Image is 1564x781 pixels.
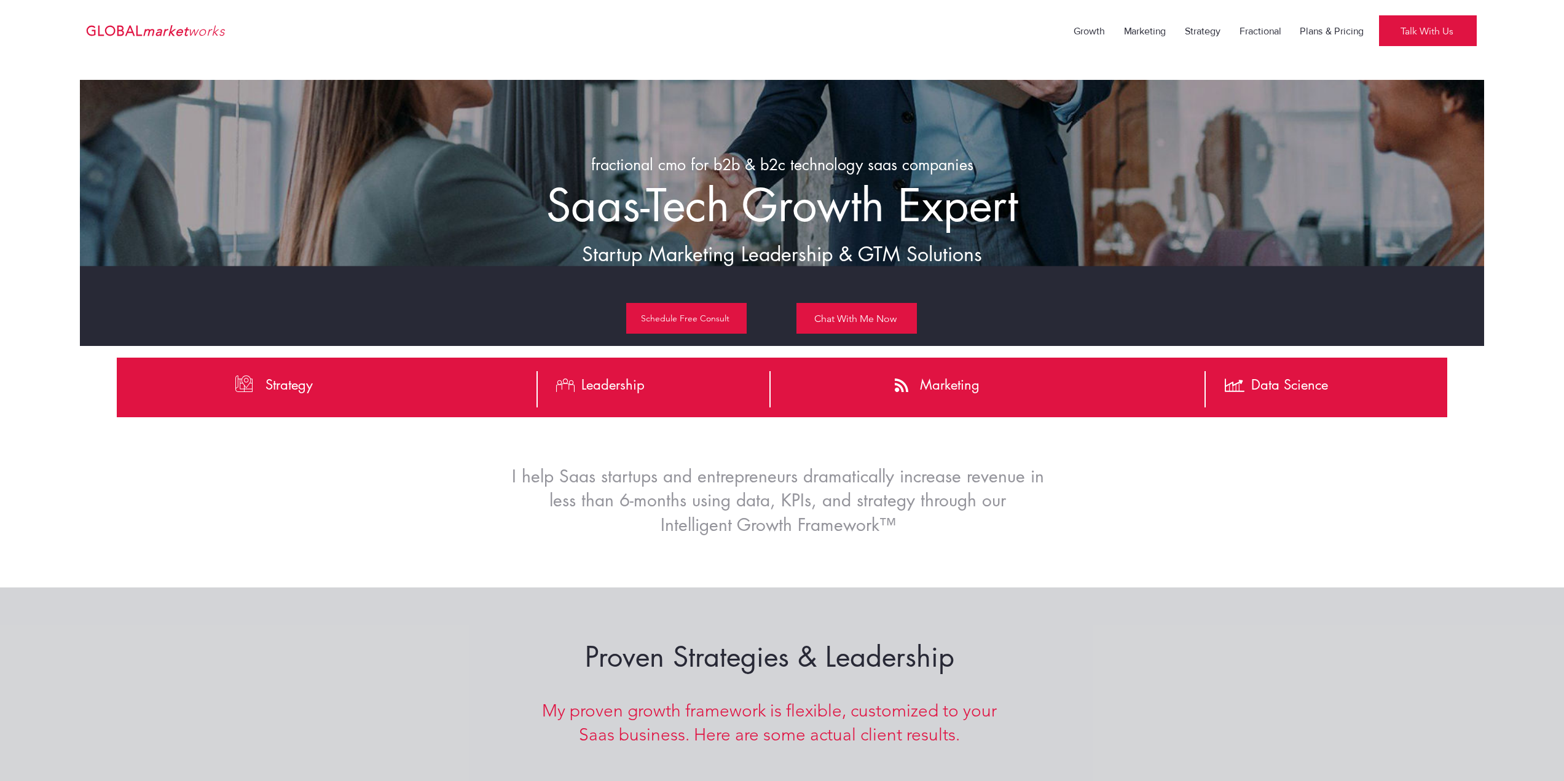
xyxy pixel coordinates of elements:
span: Data Science [1251,376,1328,393]
p: Marketing [1118,23,1172,39]
a: Strategy [1175,23,1230,39]
p: Growth [1067,23,1110,39]
span: Proven Strategies & Leadership [585,638,954,675]
span: I help Saas startups and entrepreneurs dramatically increase revenue in less than 6-months using ... [512,465,1044,535]
span: Chat With Me Now [814,313,897,324]
a: Plans & Pricing [1291,23,1373,39]
p: Fractional [1233,23,1287,39]
p: Strategy [1179,23,1227,39]
a: Growth [1064,23,1114,39]
span: Strategy [265,376,313,393]
span: My proven growth framework is flexible, customized to your Saas business. Here are some actual cl... [542,701,997,745]
button: Talk With Us [1379,15,1477,46]
span: works [188,23,226,39]
a: Fractional [1230,23,1291,39]
a: Schedule Free Consult [626,303,747,334]
p: Plans & Pricing [1294,23,1370,39]
span: Schedule Free Consult [641,313,729,324]
span: Marketing [920,376,980,393]
a: Marketing [1114,23,1175,39]
a: GLOBALmarketworks [86,23,226,39]
button: Chat With Me Now [796,303,917,334]
span: market [143,23,188,39]
nav: Site [1063,23,1373,39]
span: Leadership [581,376,645,393]
span: fractional cmo for b2b & b2c technology saas companies [591,155,973,175]
span: Startup Marketing Leadership & GTM Solutions [582,241,982,267]
span: Saas-Tech Growth Expert [546,177,1018,234]
span: Talk With Us [1401,25,1453,37]
span: GLOBAL [86,23,188,39]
